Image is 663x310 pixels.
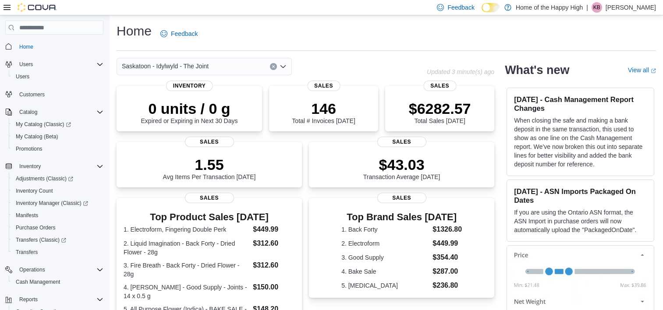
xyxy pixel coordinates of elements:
[12,144,46,154] a: Promotions
[16,200,88,207] span: Inventory Manager (Classic)
[12,186,103,196] span: Inventory Count
[593,2,600,13] span: KB
[16,249,38,256] span: Transfers
[514,208,647,234] p: If you are using the Ontario ASN format, the ASN Import in purchase orders will now automatically...
[16,161,44,172] button: Inventory
[16,145,43,152] span: Promotions
[253,238,295,249] dd: $312.60
[482,3,500,12] input: Dark Mode
[16,161,103,172] span: Inventory
[516,2,583,13] p: Home of the Happy High
[12,277,103,287] span: Cash Management
[592,2,602,13] div: Karlen Boucher
[341,225,429,234] dt: 1. Back Forty
[2,106,107,118] button: Catalog
[292,100,355,124] div: Total # Invoices [DATE]
[9,246,107,258] button: Transfers
[423,81,456,91] span: Sales
[18,3,57,12] img: Cova
[124,283,249,300] dt: 4. [PERSON_NAME] - Good Supply - Joints - 14 x 0.5 g
[19,296,38,303] span: Reports
[12,131,103,142] span: My Catalog (Beta)
[292,100,355,117] p: 146
[12,131,62,142] a: My Catalog (Beta)
[16,212,38,219] span: Manifests
[433,238,462,249] dd: $449.99
[482,12,482,13] span: Dark Mode
[307,81,340,91] span: Sales
[9,118,107,130] a: My Catalog (Classic)
[409,100,471,124] div: Total Sales [DATE]
[427,68,494,75] p: Updated 3 minute(s) ago
[253,224,295,235] dd: $449.99
[9,234,107,246] a: Transfers (Classic)
[12,71,103,82] span: Users
[16,133,58,140] span: My Catalog (Beta)
[19,43,33,50] span: Home
[16,236,66,243] span: Transfers (Classic)
[9,185,107,197] button: Inventory Count
[16,121,71,128] span: My Catalog (Classic)
[16,89,103,100] span: Customers
[12,119,74,130] a: My Catalog (Classic)
[171,29,198,38] span: Feedback
[16,224,56,231] span: Purchase Orders
[9,276,107,288] button: Cash Management
[341,267,429,276] dt: 4. Bake Sale
[253,260,295,271] dd: $312.60
[2,40,107,53] button: Home
[12,198,92,208] a: Inventory Manager (Classic)
[12,222,59,233] a: Purchase Orders
[19,109,37,116] span: Catalog
[16,89,48,100] a: Customers
[16,278,60,285] span: Cash Management
[9,70,107,83] button: Users
[124,261,249,278] dt: 3. Fire Breath - Back Forty - Dried Flower - 28g
[185,137,234,147] span: Sales
[16,42,37,52] a: Home
[157,25,201,42] a: Feedback
[12,186,57,196] a: Inventory Count
[16,294,103,305] span: Reports
[280,63,287,70] button: Open list of options
[253,282,295,292] dd: $150.00
[341,253,429,262] dt: 3. Good Supply
[19,61,33,68] span: Users
[16,264,49,275] button: Operations
[514,187,647,204] h3: [DATE] - ASN Imports Packaged On Dates
[124,212,295,222] h3: Top Product Sales [DATE]
[16,187,53,194] span: Inventory Count
[2,88,107,101] button: Customers
[12,277,64,287] a: Cash Management
[12,210,42,221] a: Manifests
[163,156,256,180] div: Avg Items Per Transaction [DATE]
[12,173,103,184] span: Adjustments (Classic)
[377,137,426,147] span: Sales
[651,68,656,74] svg: External link
[9,197,107,209] a: Inventory Manager (Classic)
[341,212,462,222] h3: Top Brand Sales [DATE]
[122,61,209,71] span: Saskatoon - Idylwyld - The Joint
[12,119,103,130] span: My Catalog (Classic)
[586,2,588,13] p: |
[9,173,107,185] a: Adjustments (Classic)
[12,71,33,82] a: Users
[16,59,36,70] button: Users
[447,3,474,12] span: Feedback
[124,239,249,257] dt: 2. Liquid Imagination - Back Forty - Dried Flower - 28g
[12,210,103,221] span: Manifests
[16,175,73,182] span: Adjustments (Classic)
[409,100,471,117] p: $6282.57
[2,293,107,306] button: Reports
[514,95,647,113] h3: [DATE] - Cash Management Report Changes
[19,266,45,273] span: Operations
[514,116,647,169] p: When closing the safe and making a bank deposit in the same transaction, this used to show as one...
[9,130,107,143] button: My Catalog (Beta)
[505,63,569,77] h2: What's new
[16,59,103,70] span: Users
[433,266,462,277] dd: $287.00
[185,193,234,203] span: Sales
[163,156,256,173] p: 1.55
[433,252,462,263] dd: $354.40
[12,235,103,245] span: Transfers (Classic)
